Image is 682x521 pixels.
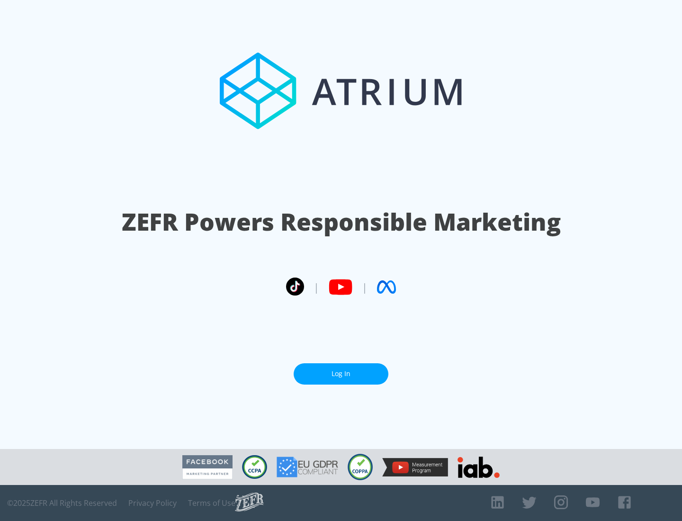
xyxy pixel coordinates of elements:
img: COPPA Compliant [348,454,373,480]
a: Privacy Policy [128,498,177,508]
img: CCPA Compliant [242,455,267,479]
h1: ZEFR Powers Responsible Marketing [122,206,561,238]
img: Facebook Marketing Partner [182,455,233,479]
span: | [314,280,319,294]
span: © 2025 ZEFR All Rights Reserved [7,498,117,508]
img: GDPR Compliant [277,457,338,477]
a: Log In [294,363,388,385]
a: Terms of Use [188,498,235,508]
img: YouTube Measurement Program [382,458,448,476]
span: | [362,280,368,294]
img: IAB [458,457,500,478]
